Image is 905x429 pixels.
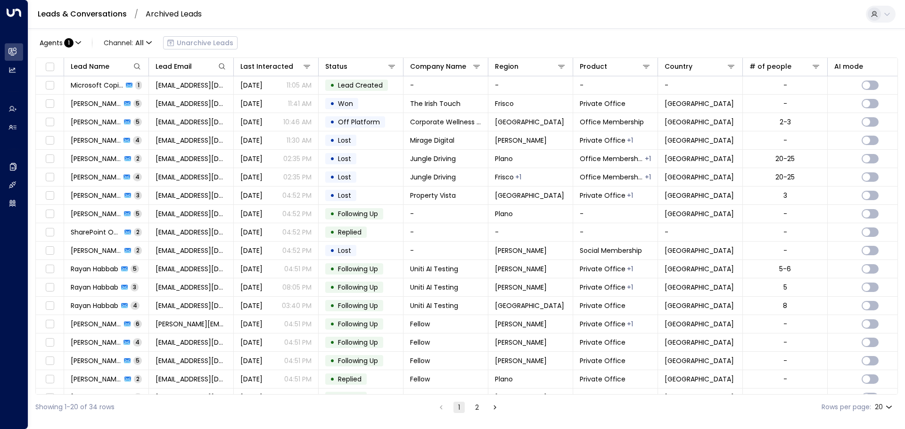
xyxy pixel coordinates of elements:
span: 6 [133,320,142,328]
p: 08:05 PM [282,283,312,292]
span: rayan.habbab@gmail.com [156,283,227,292]
div: • [330,151,335,167]
span: Social Membership [580,246,642,255]
span: Oct 07, 2025 [240,136,263,145]
span: Property Vista [410,191,456,200]
div: • [330,389,335,405]
span: Oct 10, 2025 [240,99,263,108]
span: Flower Mound [495,301,564,310]
span: eaomalley@gmail.com [156,99,227,108]
span: Allen [495,338,547,347]
div: Status [325,61,396,72]
a: Archived Leads [146,8,202,19]
div: • [330,334,335,350]
span: Uniti AI Testing [410,264,458,274]
span: 2 [134,375,142,383]
span: Toggle select row [44,171,56,183]
span: 1 [135,81,142,89]
span: United States [665,136,734,145]
span: Toggle select row [44,245,56,257]
div: Company Name [410,61,466,72]
span: Oct 03, 2025 [240,154,263,163]
p: 11:05 AM [287,81,312,90]
div: 20 [875,400,894,414]
div: AI mode [834,61,863,72]
div: Plano [548,393,554,402]
span: eleanoradalling@gmail.com [156,338,227,347]
td: - [573,76,658,94]
td: - [403,223,488,241]
span: Lost [338,154,351,163]
span: eleanoradalling@gmail.com [156,374,227,384]
span: elink@propertyvista.com [156,191,227,200]
div: - [783,319,787,329]
span: 2 [134,228,142,236]
div: 2-3 [780,117,791,127]
span: Replied [338,393,362,402]
span: 4 [133,173,142,181]
li: / [134,10,138,18]
span: United States [665,283,734,292]
span: unifiedwellness01@gmail.com [156,117,227,127]
span: Sep 29, 2025 [240,227,263,237]
div: • [330,279,335,295]
span: 2 [134,393,142,401]
p: 10:46 AM [283,117,312,127]
span: 3 [134,191,142,199]
div: Social Membership [645,154,651,163]
button: Go to next page [489,402,501,413]
div: - [783,374,787,384]
span: Following Up [338,283,378,292]
span: Plano [495,154,513,163]
span: Channel: [100,36,156,49]
span: 1 [64,38,74,48]
button: Channel:All [100,36,156,49]
span: Allen [495,319,547,329]
p: 04:52 PM [282,246,312,255]
div: - [783,227,787,237]
span: All [135,39,144,47]
a: Leads & Conversations [38,8,127,19]
span: 5 [133,356,142,364]
div: • [330,77,335,93]
button: Go to page 2 [471,402,483,413]
span: Sep 29, 2025 [240,209,263,219]
div: • [330,206,335,222]
span: Toggle select row [44,282,56,293]
span: SharePoint Online [71,227,122,237]
div: Social Membership [627,191,633,200]
span: Private Office [580,283,625,292]
td: - [658,76,743,94]
span: Uniti AI Testing [410,301,458,310]
span: Private Office [580,191,625,200]
span: renaudlauren7@gmail.com [156,172,227,182]
span: United States [665,117,734,127]
span: Toggle select row [44,337,56,348]
span: Oct 08, 2025 [240,117,263,127]
span: Jungle Driving [410,154,456,163]
span: Ella Dalling [71,356,121,365]
span: Office Membership [580,172,644,182]
span: Sep 15, 2025 [240,283,263,292]
td: - [403,76,488,94]
span: United States [665,191,734,200]
span: Toggle select row [44,98,56,110]
span: 2 [134,246,142,254]
td: - [573,205,658,223]
button: page 1 [453,402,465,413]
span: Sep 11, 2025 [240,301,263,310]
span: Rayan Habbab [71,301,118,310]
span: Allie Bywaters [71,209,121,219]
p: 04:51 PM [284,393,312,402]
span: Sep 29, 2025 [240,191,263,200]
td: - [488,76,573,94]
span: Sep 29, 2025 [240,393,263,402]
span: 3 [131,283,139,291]
span: Lost [338,172,351,182]
span: Jungle Driving [410,172,456,182]
div: - [783,393,787,402]
span: Toggle select row [44,208,56,220]
span: Sep 29, 2025 [240,264,263,274]
div: • [330,132,335,148]
span: Corporate Wellness Returns/Unified Wellness [410,117,481,127]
